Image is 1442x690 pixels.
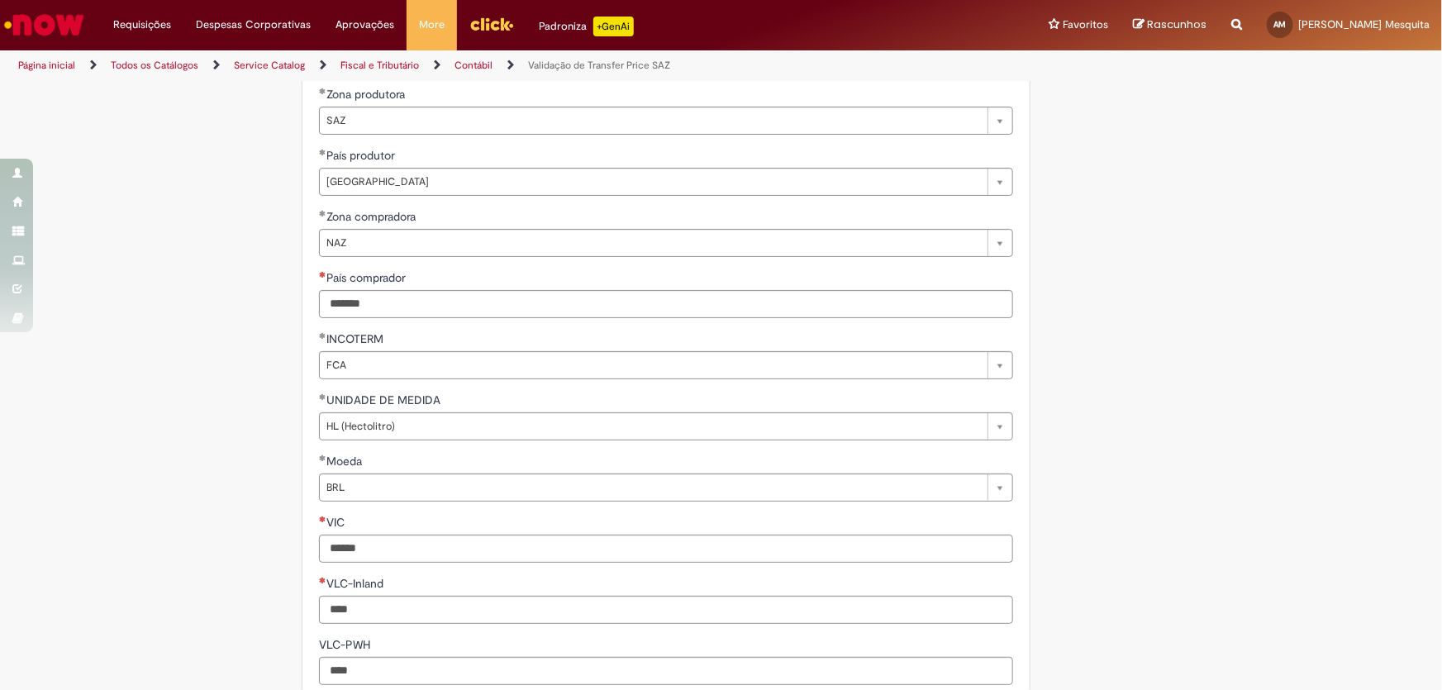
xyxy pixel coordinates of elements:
[326,393,444,407] span: UNIDADE DE MEDIDA
[319,393,326,400] span: Obrigatório Preenchido
[319,535,1013,563] input: VIC
[1298,17,1430,31] span: [PERSON_NAME] Mesquita
[539,17,634,36] div: Padroniza
[326,230,979,256] span: NAZ
[326,331,387,346] span: INCOTERM
[326,515,348,530] span: VIC
[319,149,326,155] span: Obrigatório Preenchido
[326,148,398,163] span: País produtor
[326,87,408,102] span: Zona produtora
[319,577,326,583] span: Necessários
[1274,19,1287,30] span: AM
[419,17,445,33] span: More
[234,59,305,72] a: Service Catalog
[2,8,87,41] img: ServiceNow
[111,59,198,72] a: Todos os Catálogos
[326,270,409,285] span: País comprador
[319,637,374,652] span: VLC-PWH
[1147,17,1206,32] span: Rascunhos
[319,596,1013,624] input: VLC-Inland
[319,657,1013,685] input: VLC-PWH
[326,454,365,469] span: Moeda
[326,352,979,378] span: FCA
[326,209,419,224] span: Zona compradora
[319,332,326,339] span: Obrigatório Preenchido
[319,516,326,522] span: Necessários
[319,271,326,278] span: Necessários
[454,59,493,72] a: Contábil
[1133,17,1206,33] a: Rascunhos
[319,210,326,217] span: Obrigatório Preenchido
[593,17,634,36] p: +GenAi
[319,454,326,461] span: Obrigatório Preenchido
[469,12,514,36] img: click_logo_yellow_360x200.png
[326,169,979,195] span: [GEOGRAPHIC_DATA]
[319,88,326,94] span: Obrigatório Preenchido
[319,290,1013,318] input: País comprador
[336,17,394,33] span: Aprovações
[196,17,311,33] span: Despesas Corporativas
[326,107,979,134] span: SAZ
[12,50,949,81] ul: Trilhas de página
[113,17,171,33] span: Requisições
[326,576,387,591] span: VLC-Inland
[18,59,75,72] a: Página inicial
[528,59,670,72] a: Validação de Transfer Price SAZ
[1063,17,1108,33] span: Favoritos
[340,59,419,72] a: Fiscal e Tributário
[326,413,979,440] span: HL (Hectolitro)
[326,474,979,501] span: BRL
